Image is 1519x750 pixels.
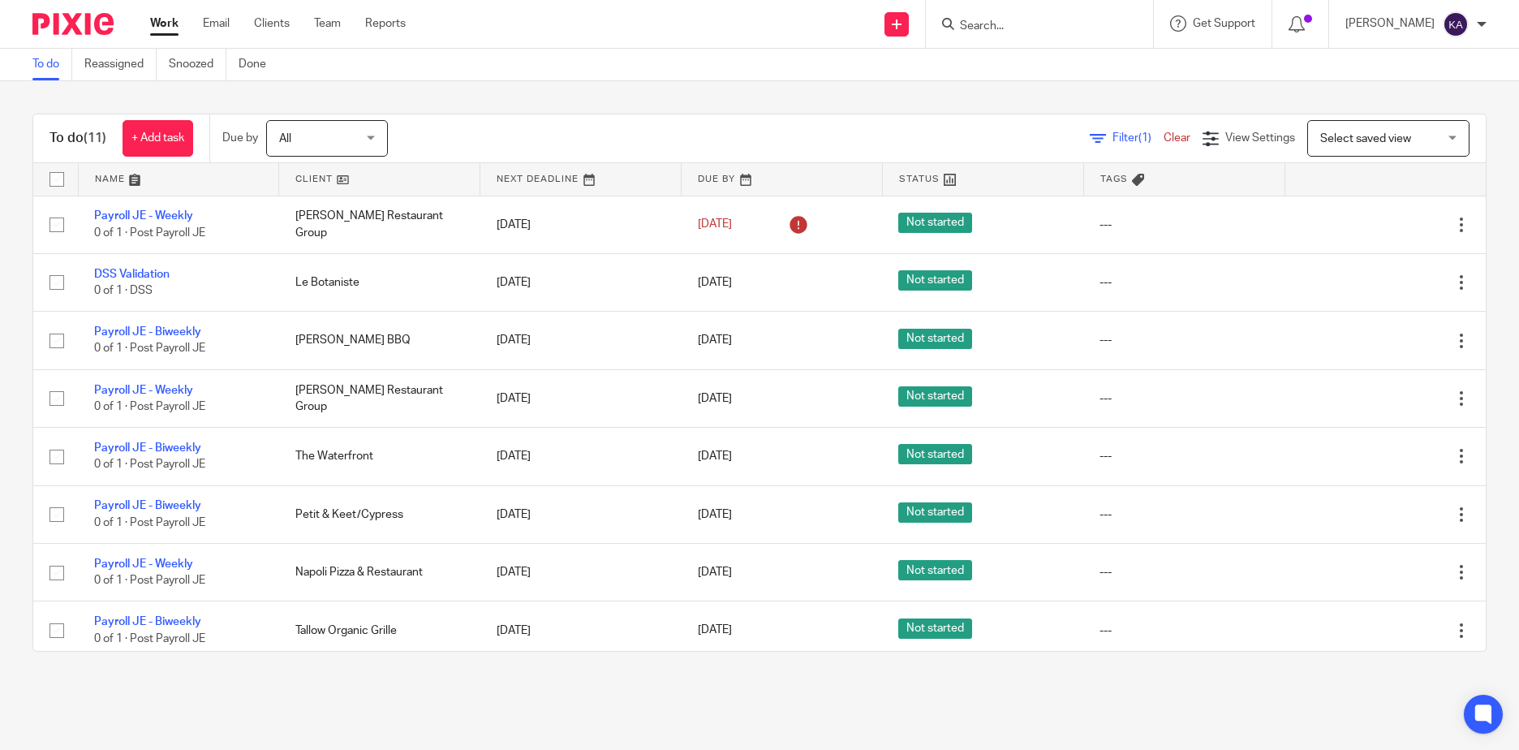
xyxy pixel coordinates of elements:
[1225,132,1295,144] span: View Settings
[94,210,193,222] a: Payroll JE - Weekly
[94,442,201,454] a: Payroll JE - Biweekly
[480,485,682,543] td: [DATE]
[898,386,972,407] span: Not started
[169,49,226,80] a: Snoozed
[480,428,682,485] td: [DATE]
[279,312,480,369] td: [PERSON_NAME] BBQ
[698,450,732,462] span: [DATE]
[1099,564,1268,580] div: ---
[94,385,193,396] a: Payroll JE - Weekly
[94,558,193,570] a: Payroll JE - Weekly
[480,544,682,601] td: [DATE]
[480,601,682,659] td: [DATE]
[1099,506,1268,523] div: ---
[279,485,480,543] td: Petit & Keet/Cypress
[94,269,170,280] a: DSS Validation
[279,133,291,144] span: All
[1164,132,1190,144] a: Clear
[1320,133,1411,144] span: Select saved view
[898,213,972,233] span: Not started
[1099,217,1268,233] div: ---
[958,19,1104,34] input: Search
[1099,332,1268,348] div: ---
[94,227,205,239] span: 0 of 1 · Post Payroll JE
[84,131,106,144] span: (11)
[94,285,153,296] span: 0 of 1 · DSS
[698,509,732,520] span: [DATE]
[698,393,732,404] span: [DATE]
[279,253,480,311] td: Le Botaniste
[1100,175,1128,183] span: Tags
[279,428,480,485] td: The Waterfront
[480,312,682,369] td: [DATE]
[898,444,972,464] span: Not started
[49,130,106,147] h1: To do
[898,619,972,639] span: Not started
[898,502,972,523] span: Not started
[203,15,230,32] a: Email
[254,15,290,32] a: Clients
[480,369,682,427] td: [DATE]
[32,13,114,35] img: Pixie
[222,130,258,146] p: Due by
[279,544,480,601] td: Napoli Pizza & Restaurant
[94,326,201,338] a: Payroll JE - Biweekly
[94,459,205,471] span: 0 of 1 · Post Payroll JE
[480,253,682,311] td: [DATE]
[1112,132,1164,144] span: Filter
[314,15,341,32] a: Team
[698,219,732,231] span: [DATE]
[150,15,179,32] a: Work
[1099,274,1268,291] div: ---
[94,575,205,586] span: 0 of 1 · Post Payroll JE
[1345,15,1435,32] p: [PERSON_NAME]
[239,49,278,80] a: Done
[94,616,201,627] a: Payroll JE - Biweekly
[1099,390,1268,407] div: ---
[1193,18,1255,29] span: Get Support
[94,343,205,355] span: 0 of 1 · Post Payroll JE
[32,49,72,80] a: To do
[365,15,406,32] a: Reports
[698,334,732,346] span: [DATE]
[1443,11,1469,37] img: svg%3E
[898,270,972,291] span: Not started
[94,500,201,511] a: Payroll JE - Biweekly
[279,196,480,253] td: [PERSON_NAME] Restaurant Group
[898,329,972,349] span: Not started
[898,560,972,580] span: Not started
[94,517,205,528] span: 0 of 1 · Post Payroll JE
[279,601,480,659] td: Tallow Organic Grille
[480,196,682,253] td: [DATE]
[1138,132,1151,144] span: (1)
[698,567,732,578] span: [DATE]
[698,625,732,636] span: [DATE]
[1099,623,1268,639] div: ---
[279,369,480,427] td: [PERSON_NAME] Restaurant Group
[698,277,732,288] span: [DATE]
[94,401,205,412] span: 0 of 1 · Post Payroll JE
[123,120,193,157] a: + Add task
[94,633,205,644] span: 0 of 1 · Post Payroll JE
[84,49,157,80] a: Reassigned
[1099,448,1268,464] div: ---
